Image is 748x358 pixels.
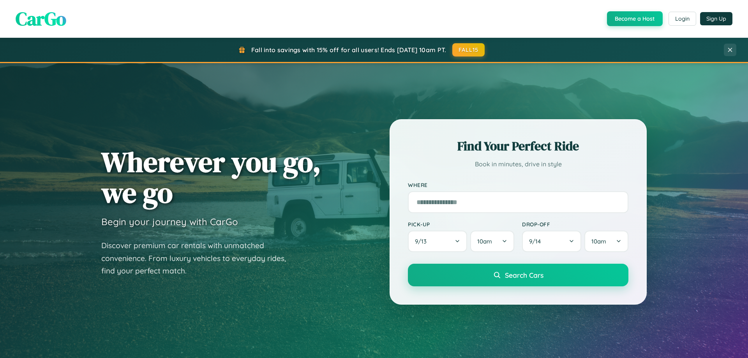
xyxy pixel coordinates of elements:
[522,221,628,227] label: Drop-off
[16,6,66,32] span: CarGo
[415,238,430,245] span: 9 / 13
[251,46,446,54] span: Fall into savings with 15% off for all users! Ends [DATE] 10am PT.
[669,12,696,26] button: Login
[408,264,628,286] button: Search Cars
[101,239,296,277] p: Discover premium car rentals with unmatched convenience. From luxury vehicles to everyday rides, ...
[591,238,606,245] span: 10am
[408,182,628,188] label: Where
[101,146,321,208] h1: Wherever you go, we go
[477,238,492,245] span: 10am
[408,159,628,170] p: Book in minutes, drive in style
[529,238,545,245] span: 9 / 14
[452,43,485,56] button: FALL15
[505,271,543,279] span: Search Cars
[408,138,628,155] h2: Find Your Perfect Ride
[584,231,628,252] button: 10am
[522,231,581,252] button: 9/14
[700,12,732,25] button: Sign Up
[470,231,514,252] button: 10am
[408,231,467,252] button: 9/13
[408,221,514,227] label: Pick-up
[101,216,238,227] h3: Begin your journey with CarGo
[607,11,663,26] button: Become a Host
